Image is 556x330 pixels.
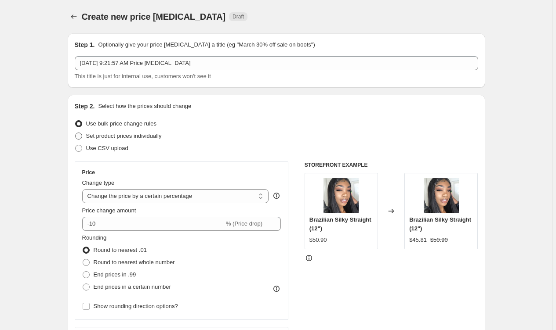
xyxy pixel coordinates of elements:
[75,40,95,49] h2: Step 1.
[94,303,178,309] span: Show rounding direction options?
[94,271,136,278] span: End prices in .99
[409,216,471,232] span: Brazilian Silky Straight (12")
[75,73,211,79] span: This title is just for internal use, customers won't see it
[82,169,95,176] h3: Price
[98,102,191,111] p: Select how the prices should change
[98,40,315,49] p: Optionally give your price [MEDICAL_DATA] a title (eg "March 30% off sale on boots")
[226,220,262,227] span: % (Price drop)
[94,283,171,290] span: End prices in a certain number
[430,237,448,243] span: $50.90
[309,237,327,243] span: $50.90
[82,12,226,22] span: Create new price [MEDICAL_DATA]
[272,191,281,200] div: help
[409,237,427,243] span: $45.81
[82,217,224,231] input: -15
[68,11,80,23] button: Price change jobs
[305,161,478,169] h6: STOREFRONT EXAMPLE
[323,178,359,213] img: Screen_Shot_2019-07-04_at_4.48.47_PM_80x.png
[86,145,128,151] span: Use CSV upload
[75,56,478,70] input: 30% off holiday sale
[94,247,147,253] span: Round to nearest .01
[94,259,175,265] span: Round to nearest whole number
[233,13,244,20] span: Draft
[86,133,162,139] span: Set product prices individually
[82,234,107,241] span: Rounding
[424,178,459,213] img: Screen_Shot_2019-07-04_at_4.48.47_PM_80x.png
[86,120,156,127] span: Use bulk price change rules
[82,179,115,186] span: Change type
[75,102,95,111] h2: Step 2.
[82,207,136,214] span: Price change amount
[309,216,371,232] span: Brazilian Silky Straight (12")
